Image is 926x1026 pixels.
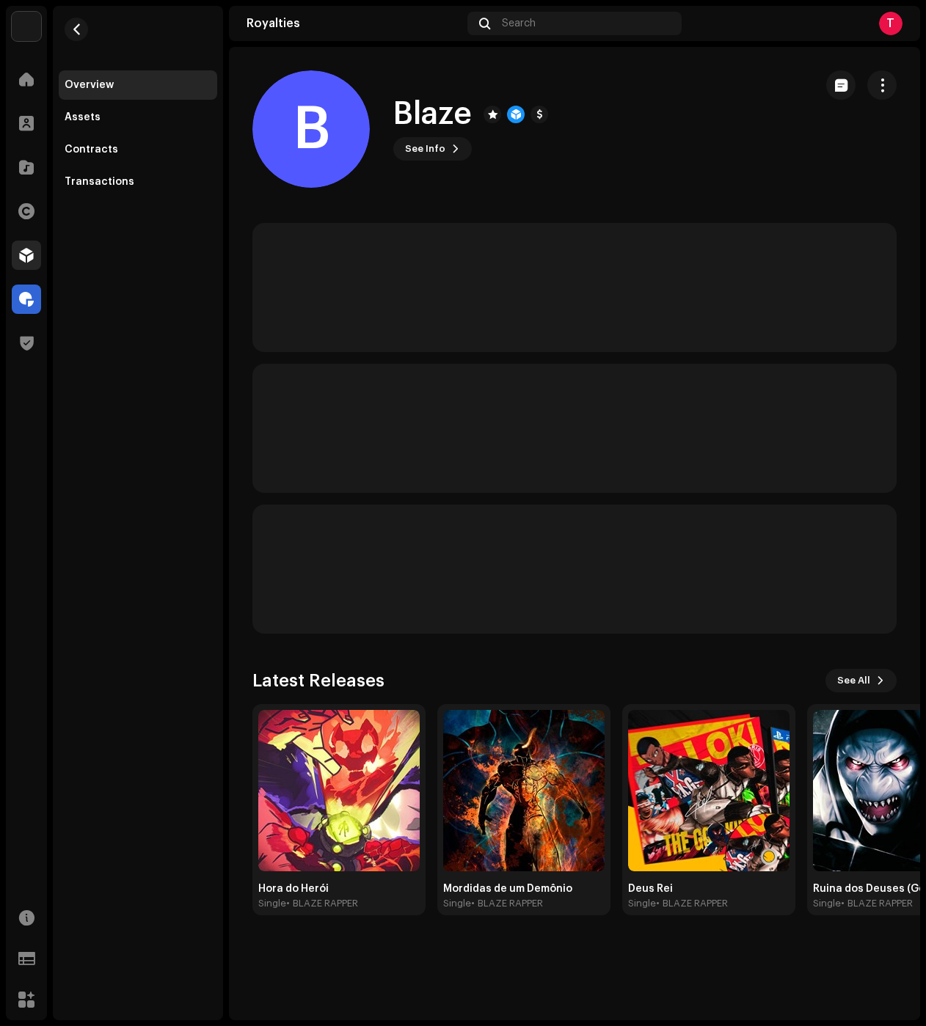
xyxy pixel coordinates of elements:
span: See Info [405,134,445,164]
button: See Info [393,137,472,161]
img: f2ed56ee-08db-4b51-b999-d2dd47745136 [628,710,790,871]
img: 3a8f35b7-eef1-48d1-9813-2a4a02a89cb6 [258,710,420,871]
img: b4011117-f94c-44b2-ba2e-327f70b142f0 [443,710,605,871]
re-m-nav-item: Assets [59,103,217,132]
div: Single [443,898,471,909]
div: Assets [65,111,101,123]
div: • BLAZE RAPPER [286,898,358,909]
h1: Blaze [393,98,472,131]
div: Mordidas de um Demônio [443,883,605,895]
re-m-nav-item: Overview [59,70,217,100]
div: B [252,70,370,188]
div: • BLAZE RAPPER [841,898,913,909]
div: Single [813,898,841,909]
re-m-nav-item: Contracts [59,135,217,164]
h3: Latest Releases [252,669,384,692]
img: de0d2825-999c-4937-b35a-9adca56ee094 [12,12,41,41]
re-m-nav-item: Transactions [59,167,217,197]
div: Transactions [65,176,134,188]
div: • BLAZE RAPPER [656,898,728,909]
div: Hora do Herói [258,883,420,895]
div: Single [258,898,286,909]
button: See All [825,669,897,692]
span: See All [837,666,870,695]
div: Contracts [65,144,118,155]
div: Single [628,898,656,909]
div: Deus Rei [628,883,790,895]
div: Royalties [247,18,462,29]
div: Overview [65,79,114,91]
div: T [879,12,903,35]
span: Search [502,18,536,29]
div: • BLAZE RAPPER [471,898,543,909]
